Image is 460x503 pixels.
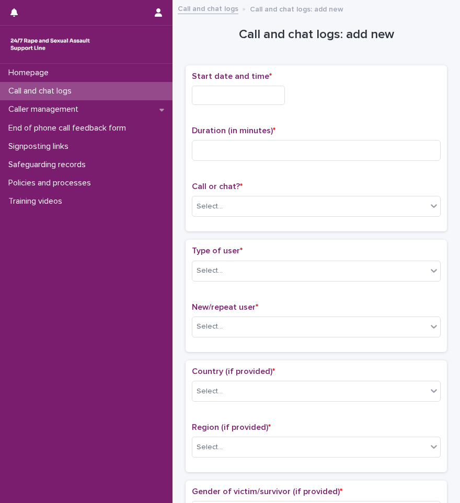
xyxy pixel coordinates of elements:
p: Signposting links [4,142,77,151]
p: Homepage [4,68,57,78]
span: Region (if provided) [192,423,271,431]
span: New/repeat user [192,303,258,311]
span: Gender of victim/survivor (if provided) [192,487,342,496]
div: Select... [197,442,223,453]
p: Call and chat logs: add new [250,3,343,14]
p: Safeguarding records [4,160,94,170]
p: Caller management [4,104,87,114]
div: Select... [197,386,223,397]
h1: Call and chat logs: add new [186,27,447,42]
p: End of phone call feedback form [4,123,134,133]
div: Select... [197,201,223,212]
div: Select... [197,321,223,332]
img: rhQMoQhaT3yELyF149Cw [8,34,92,55]
span: Type of user [192,247,243,255]
span: Duration (in minutes) [192,126,275,135]
span: Country (if provided) [192,367,275,376]
p: Training videos [4,196,71,206]
a: Call and chat logs [178,2,238,14]
p: Call and chat logs [4,86,80,96]
div: Select... [197,265,223,276]
span: Start date and time [192,72,272,80]
span: Call or chat? [192,182,243,191]
p: Policies and processes [4,178,99,188]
